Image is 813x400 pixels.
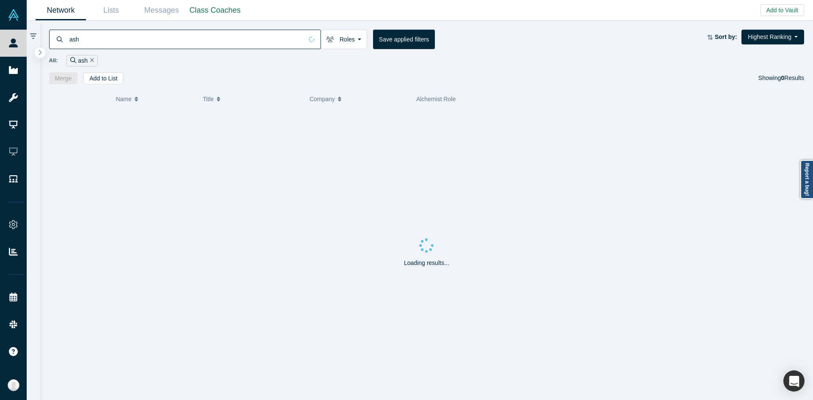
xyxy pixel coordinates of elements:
[86,0,136,20] a: Lists
[203,90,301,108] button: Title
[715,33,737,40] strong: Sort by:
[760,4,804,16] button: Add to Vault
[741,30,804,44] button: Highest Ranking
[136,0,187,20] a: Messages
[8,9,19,21] img: Alchemist Vault Logo
[8,379,19,391] img: Anna Sanchez's Account
[781,74,804,81] span: Results
[404,259,449,268] p: Loading results...
[88,56,94,66] button: Remove Filter
[800,160,813,199] a: Report a bug!
[187,0,243,20] a: Class Coaches
[49,72,78,84] button: Merge
[321,30,367,49] button: Roles
[116,90,131,108] span: Name
[758,72,804,84] div: Showing
[310,90,407,108] button: Company
[416,96,456,102] span: Alchemist Role
[310,90,335,108] span: Company
[116,90,194,108] button: Name
[203,90,214,108] span: Title
[781,74,785,81] strong: 0
[83,72,123,84] button: Add to List
[36,0,86,20] a: Network
[66,55,97,66] div: ash
[49,56,58,65] span: All:
[373,30,435,49] button: Save applied filters
[69,29,303,49] input: Search by name, title, company, summary, expertise, investment criteria or topics of focus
